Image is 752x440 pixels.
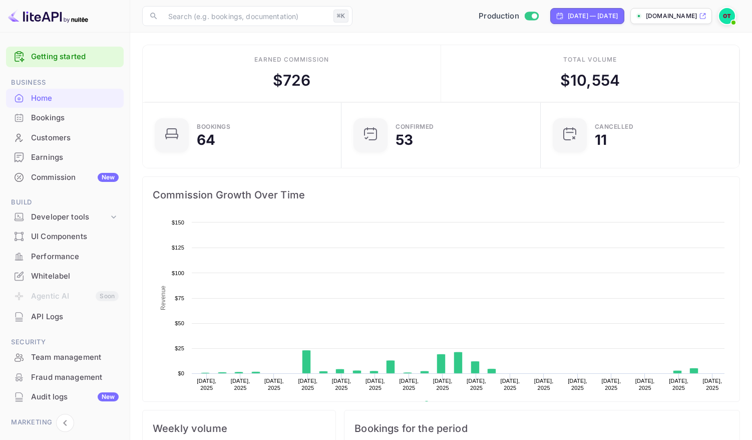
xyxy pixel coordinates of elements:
[31,231,119,243] div: UI Components
[500,378,520,391] text: [DATE], 2025
[31,211,109,223] div: Developer tools
[197,378,216,391] text: [DATE], 2025
[646,12,697,21] p: [DOMAIN_NAME]
[175,295,184,301] text: $75
[6,108,124,128] div: Bookings
[31,132,119,144] div: Customers
[31,352,119,363] div: Team management
[6,47,124,67] div: Getting started
[31,391,119,403] div: Audit logs
[98,173,119,182] div: New
[178,370,184,376] text: $0
[601,378,621,391] text: [DATE], 2025
[396,124,434,130] div: Confirmed
[6,387,124,407] div: Audit logsNew
[6,348,124,367] div: Team management
[264,378,284,391] text: [DATE], 2025
[6,128,124,148] div: Customers
[197,124,230,130] div: Bookings
[6,227,124,247] div: UI Components
[254,55,328,64] div: Earned commission
[568,378,587,391] text: [DATE], 2025
[298,378,317,391] text: [DATE], 2025
[595,133,607,147] div: 11
[6,417,124,428] span: Marketing
[31,311,119,323] div: API Logs
[433,378,453,391] text: [DATE], 2025
[175,345,184,351] text: $25
[6,247,124,266] a: Performance
[56,414,74,432] button: Collapse navigation
[31,93,119,104] div: Home
[396,133,413,147] div: 53
[595,124,634,130] div: CANCELLED
[702,378,722,391] text: [DATE], 2025
[6,267,124,286] div: Whitelabel
[31,51,119,63] a: Getting started
[6,307,124,327] div: API Logs
[6,168,124,186] a: CommissionNew
[365,378,385,391] text: [DATE], 2025
[332,378,351,391] text: [DATE], 2025
[6,337,124,348] span: Security
[6,247,124,267] div: Performance
[467,378,486,391] text: [DATE], 2025
[568,12,618,21] div: [DATE] — [DATE]
[6,227,124,246] a: UI Components
[399,378,419,391] text: [DATE], 2025
[31,251,119,263] div: Performance
[560,69,620,92] div: $ 10,554
[162,6,329,26] input: Search (e.g. bookings, documentation)
[31,152,119,163] div: Earnings
[172,219,184,226] text: $150
[6,108,124,127] a: Bookings
[6,208,124,226] div: Developer tools
[231,378,250,391] text: [DATE], 2025
[31,112,119,124] div: Bookings
[6,89,124,107] a: Home
[153,420,325,436] span: Weekly volume
[8,8,88,24] img: LiteAPI logo
[31,271,119,282] div: Whitelabel
[6,128,124,147] a: Customers
[6,387,124,406] a: Audit logsNew
[6,89,124,108] div: Home
[153,187,729,203] span: Commission Growth Over Time
[6,148,124,166] a: Earnings
[433,401,459,408] text: Revenue
[6,197,124,208] span: Build
[172,245,184,251] text: $125
[475,11,542,22] div: Switch to Sandbox mode
[31,172,119,183] div: Commission
[6,368,124,387] div: Fraud management
[172,270,184,276] text: $100
[31,372,119,383] div: Fraud management
[6,77,124,88] span: Business
[719,8,735,24] img: Oussama Tali
[333,10,348,23] div: ⌘K
[98,392,119,401] div: New
[6,307,124,326] a: API Logs
[6,267,124,285] a: Whitelabel
[175,320,184,326] text: $50
[479,11,519,22] span: Production
[6,368,124,386] a: Fraud management
[6,348,124,366] a: Team management
[635,378,655,391] text: [DATE], 2025
[197,133,215,147] div: 64
[160,286,167,310] text: Revenue
[6,168,124,187] div: CommissionNew
[354,420,729,436] span: Bookings for the period
[273,69,311,92] div: $ 726
[6,148,124,167] div: Earnings
[563,55,617,64] div: Total volume
[534,378,554,391] text: [DATE], 2025
[669,378,688,391] text: [DATE], 2025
